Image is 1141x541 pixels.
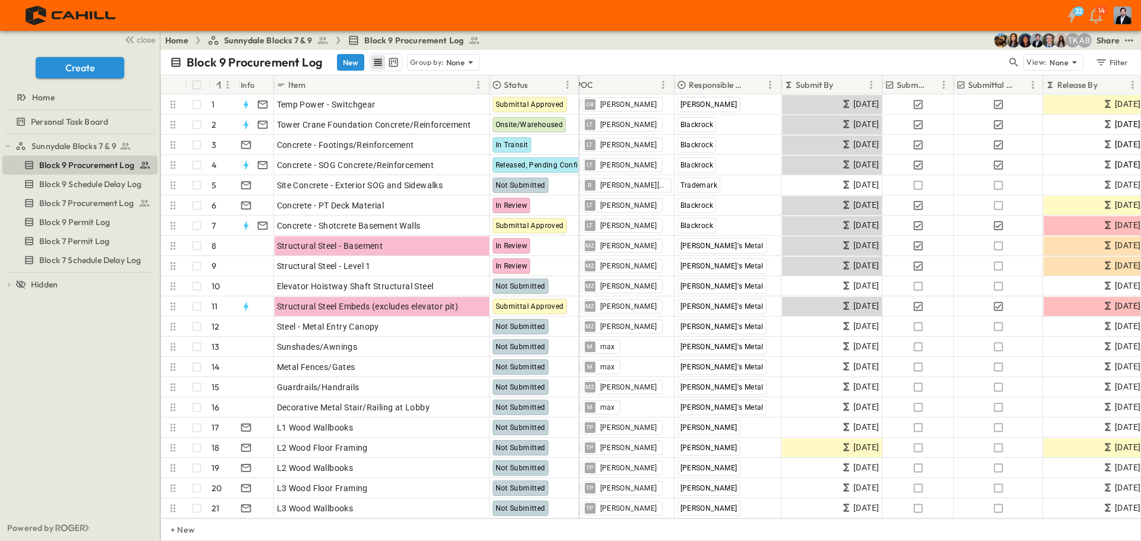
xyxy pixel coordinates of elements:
[371,55,385,69] button: row view
[680,423,737,432] span: [PERSON_NAME]
[496,201,528,210] span: In Review
[2,233,155,249] a: Block 7 Permit Log
[853,279,879,293] span: [DATE]
[1115,198,1140,212] span: [DATE]
[600,201,657,210] span: [PERSON_NAME]
[277,139,414,151] span: Concrete - Footings/Reinforcement
[680,403,764,412] span: [PERSON_NAME]'s Metal
[600,403,615,412] span: max
[596,78,609,91] button: Sort
[496,383,546,391] span: Not Submitted
[1095,56,1129,69] div: Filter
[600,463,657,473] span: [PERSON_NAME]
[1115,481,1140,495] span: [DATE]
[31,140,116,152] span: Sunnydale Blocks 7 & 9
[1115,380,1140,394] span: [DATE]
[1030,33,1044,48] img: Mike Daly (mdaly@cahill-sf.com)
[689,79,748,91] p: Responsible Contractor
[209,75,238,94] div: #
[1054,33,1068,48] img: Raven Libunao (rlibunao@cahill-sf.com)
[2,213,157,232] div: Block 9 Permit Logtest
[680,383,764,391] span: [PERSON_NAME]'s Metal
[600,382,657,392] span: [PERSON_NAME]
[560,78,575,92] button: Menu
[2,195,155,211] a: Block 7 Procurement Log
[680,242,764,250] span: [PERSON_NAME]'s Metal
[212,361,219,373] p: 14
[277,200,384,211] span: Concrete - PT Deck Material
[1115,279,1140,293] span: [DATE]
[680,484,737,492] span: [PERSON_NAME]
[212,482,222,494] p: 20
[277,300,459,312] span: Structural Steel Embeds (excludes elevator pit)
[212,139,216,151] p: 3
[853,441,879,454] span: [DATE]
[277,179,443,191] span: Site Concrete - Exterior SOG and Sidewalks
[586,427,594,428] span: TP
[853,360,879,374] span: [DATE]
[212,200,216,211] p: 6
[1066,33,1080,48] div: Teddy Khuong (tkhuong@guzmangc.com)
[1115,340,1140,353] span: [DATE]
[212,119,216,131] p: 2
[496,464,546,472] span: Not Submitted
[600,483,657,493] span: [PERSON_NAME]
[680,161,714,169] span: Blackrock
[1060,5,1084,26] button: 32
[2,89,155,106] a: Home
[220,78,235,92] button: Menu
[587,225,593,226] span: LT
[496,161,588,169] span: Released, Pending Confirm
[39,254,141,266] span: Block 7 Schedule Delay Log
[119,31,157,48] button: close
[853,420,879,434] span: [DATE]
[853,461,879,474] span: [DATE]
[600,261,657,271] span: [PERSON_NAME]
[277,381,360,393] span: Guardrails/Handrails
[1115,319,1140,333] span: [DATE]
[853,198,879,212] span: [DATE]
[39,159,134,171] span: Block 9 Procurement Log
[587,144,593,145] span: LT
[212,179,216,191] p: 5
[277,341,358,353] span: Sunshades/Awnings
[32,91,55,103] span: Home
[600,322,657,331] span: [PERSON_NAME]
[586,447,594,448] span: TP
[369,53,402,71] div: table view
[853,481,879,495] span: [DATE]
[212,422,219,434] p: 17
[530,78,543,91] button: Sort
[496,282,546,290] span: Not Submitted
[680,222,714,230] span: Blackrock
[600,443,657,453] span: [PERSON_NAME]
[587,205,593,205] span: LT
[36,57,124,78] button: Create
[600,160,657,170] span: [PERSON_NAME]
[600,120,657,129] span: [PERSON_NAME]
[853,178,879,192] span: [DATE]
[600,241,657,251] span: [PERSON_NAME]
[212,300,218,312] p: 11
[212,502,219,514] p: 21
[853,158,879,172] span: [DATE]
[212,381,219,393] p: 15
[277,401,430,413] span: Decorative Metal Stair/Railing at Lobby
[277,99,376,110] span: Temp Power - Switchgear
[39,178,141,190] span: Block 9 Schedule Delay Log
[2,156,157,175] div: Block 9 Procurement Logtest
[504,79,528,91] p: Status
[680,302,764,311] span: [PERSON_NAME]'s Metal
[1026,78,1040,92] button: Menu
[39,216,110,228] span: Block 9 Permit Log
[238,75,274,94] div: Info
[277,462,354,474] span: L2 Wood Wallbooks
[2,194,157,213] div: Block 7 Procurement Logtest
[496,444,546,452] span: Not Submitted
[853,138,879,151] span: [DATE]
[1026,56,1047,69] p: View:
[212,260,216,272] p: 9
[680,141,714,149] span: Blackrock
